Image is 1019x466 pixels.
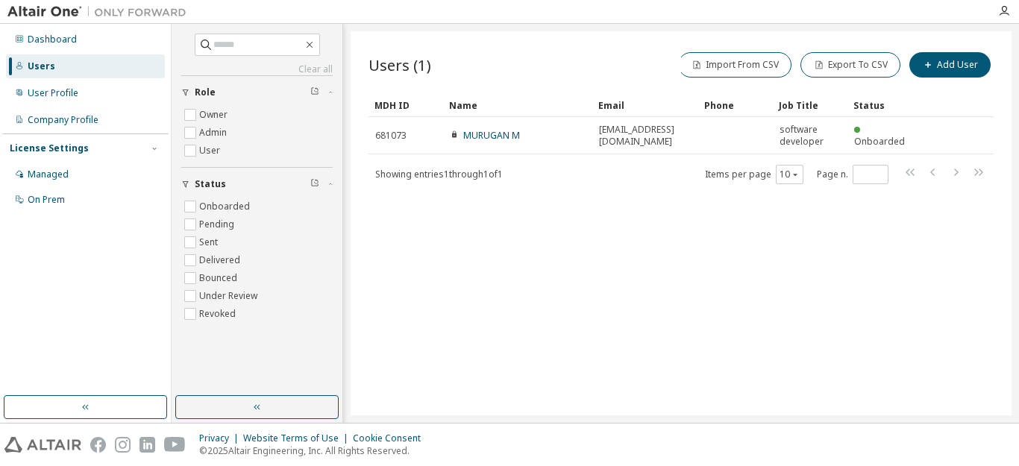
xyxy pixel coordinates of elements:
label: Sent [199,233,221,251]
span: Users (1) [369,54,431,75]
label: Admin [199,124,230,142]
span: Page n. [817,165,888,184]
img: youtube.svg [164,437,186,453]
label: Revoked [199,305,239,323]
label: Bounced [199,269,240,287]
div: Phone [704,93,767,117]
div: Website Terms of Use [243,432,353,444]
button: Role [181,76,333,109]
img: linkedin.svg [139,437,155,453]
div: Cookie Consent [353,432,430,444]
div: MDH ID [374,93,437,117]
button: Status [181,168,333,201]
div: Dashboard [28,34,77,45]
img: facebook.svg [90,437,106,453]
div: License Settings [10,142,89,154]
span: 681073 [375,130,407,142]
label: User [199,142,223,160]
div: User Profile [28,87,78,99]
div: On Prem [28,194,65,206]
div: Privacy [199,432,243,444]
button: Add User [909,52,991,78]
span: Clear filter [310,86,319,98]
button: 10 [780,169,800,180]
label: Delivered [199,251,243,269]
label: Under Review [199,287,260,305]
span: [EMAIL_ADDRESS][DOMAIN_NAME] [599,124,692,148]
a: MURUGAN M [463,129,520,142]
span: software developer [780,124,841,148]
span: Role [195,86,216,98]
button: Import From CSV [678,52,791,78]
span: Clear filter [310,178,319,190]
span: Status [195,178,226,190]
div: Job Title [779,93,841,117]
button: Export To CSV [800,52,900,78]
div: Company Profile [28,114,98,126]
div: Email [598,93,692,117]
div: Managed [28,169,69,180]
span: Showing entries 1 through 1 of 1 [375,168,503,180]
img: altair_logo.svg [4,437,81,453]
span: Items per page [705,165,803,184]
label: Onboarded [199,198,253,215]
p: © 2025 Altair Engineering, Inc. All Rights Reserved. [199,444,430,457]
label: Pending [199,215,237,233]
img: Altair One [7,4,194,19]
img: instagram.svg [115,437,131,453]
a: Clear all [181,63,333,75]
div: Name [449,93,586,117]
span: Onboarded [854,135,905,148]
div: Users [28,60,55,72]
div: Status [853,93,916,117]
label: Owner [199,106,231,124]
